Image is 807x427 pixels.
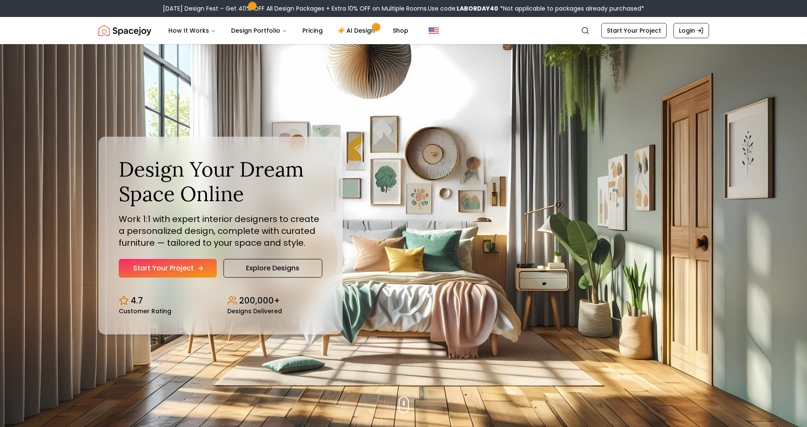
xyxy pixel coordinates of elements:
[296,22,330,39] a: Pricing
[331,22,384,39] a: AI Design
[227,308,282,314] small: Designs Delivered
[98,17,709,44] nav: Global
[98,22,151,39] a: Spacejoy
[457,4,498,13] b: LABORDAY40
[98,22,151,39] img: Spacejoy Logo
[386,22,415,39] a: Shop
[162,22,415,39] nav: Main
[119,157,322,206] h1: Design Your Dream Space Online
[162,22,223,39] button: How It Works
[131,295,143,306] p: 4.7
[119,288,322,314] div: Design stats
[498,4,644,13] span: *Not applicable to packages already purchased*
[429,25,439,36] img: United States
[119,213,322,249] p: Work 1:1 with expert interior designers to create a personalized design, complete with curated fu...
[428,4,498,13] span: Use code:
[163,4,644,13] div: [DATE] Design Fest – Get 40% OFF All Design Packages + Extra 10% OFF on Multiple Rooms.
[119,308,171,314] small: Customer Rating
[601,23,667,38] a: Start Your Project
[673,23,709,38] a: Login
[119,259,217,278] a: Start Your Project
[224,22,294,39] button: Design Portfolio
[223,259,322,278] a: Explore Designs
[239,295,280,306] p: 200,000+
